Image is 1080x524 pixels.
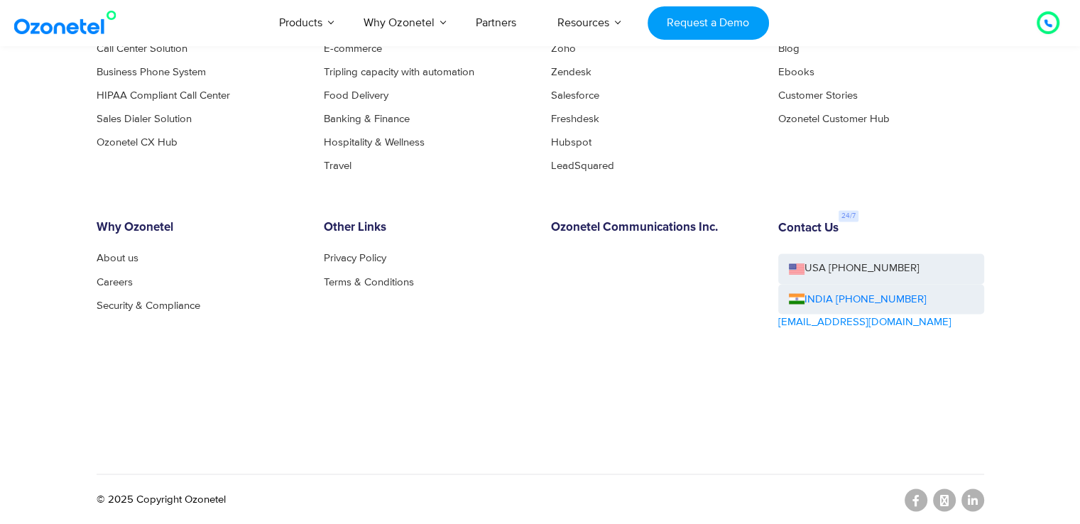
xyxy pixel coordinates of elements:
a: Ozonetel Customer Hub [778,114,890,124]
a: Call Center Solution [97,43,187,54]
a: Zendesk [551,67,591,77]
a: LeadSquared [551,160,614,171]
img: us-flag.png [789,263,804,274]
a: Freshdesk [551,114,599,124]
a: Banking & Finance [324,114,410,124]
a: Business Phone System [97,67,206,77]
h6: Other Links [324,221,530,235]
a: Security & Compliance [97,300,200,310]
a: Careers [97,276,133,287]
a: Hubspot [551,137,591,148]
a: Tripling capacity with automation [324,67,474,77]
a: Travel [324,160,351,171]
a: Customer Stories [778,90,858,101]
a: Food Delivery [324,90,388,101]
a: INDIA [PHONE_NUMBER] [789,291,927,307]
a: Hospitality & Wellness [324,137,425,148]
a: [EMAIL_ADDRESS][DOMAIN_NAME] [778,314,951,330]
p: © 2025 Copyright Ozonetel [97,491,226,508]
h6: Ozonetel Communications Inc. [551,221,757,235]
a: Privacy Policy [324,253,386,263]
a: Ozonetel CX Hub [97,137,178,148]
a: About us [97,253,138,263]
a: HIPAA Compliant Call Center [97,90,230,101]
a: Blog [778,43,800,54]
img: ind-flag.png [789,293,804,304]
a: Terms & Conditions [324,276,414,287]
a: Sales Dialer Solution [97,114,192,124]
a: Salesforce [551,90,599,101]
h6: Contact Us [778,222,839,236]
a: Zoho [551,43,576,54]
a: USA [PHONE_NUMBER] [778,253,984,284]
a: E-commerce [324,43,382,54]
a: Request a Demo [648,6,769,40]
h6: Why Ozonetel [97,221,302,235]
a: Ebooks [778,67,814,77]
